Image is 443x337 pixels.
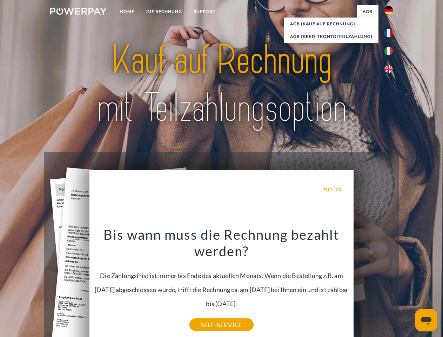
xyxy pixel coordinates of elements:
[384,47,393,55] img: it
[140,5,188,18] a: DIE RECHNUNG
[284,30,378,43] a: AGB (Kreditkonto/Teilzahlung)
[384,6,393,14] img: de
[323,186,342,192] a: zurück
[50,8,107,15] img: logo-powerpay-white.svg
[357,5,378,18] a: agb
[188,5,221,18] a: SUPPORT
[94,226,350,260] h3: Bis wann muss die Rechnung bezahlt werden?
[384,65,393,73] img: en
[415,309,437,331] iframe: Schaltfläche zum Öffnen des Messaging-Fensters
[94,226,350,325] div: Die Zahlungsfrist ist immer bis Ende des aktuellen Monats. Wenn die Bestellung z.B. am [DATE] abg...
[67,34,376,134] img: title-powerpay_de.svg
[114,5,140,18] a: Home
[284,18,378,30] a: AGB (Kauf auf Rechnung)
[189,318,254,331] a: SELF-SERVICE
[384,29,393,37] img: fr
